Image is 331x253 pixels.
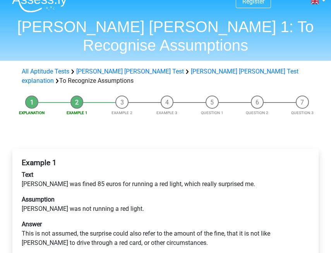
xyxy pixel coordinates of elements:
[22,220,309,248] p: This is not assumed, the surprise could also refer to the amount of the fine, that it is not like...
[111,111,132,115] a: Example 2
[156,111,177,115] a: Example 3
[201,111,223,115] a: Question 1
[67,111,87,115] a: Example 1
[22,170,309,189] p: [PERSON_NAME] was fined 85 euros for running a red light, which really surprised me.
[22,68,69,75] a: All Aptitude Tests
[76,68,184,75] a: [PERSON_NAME] [PERSON_NAME] Test
[22,196,55,203] b: Assumption
[22,195,309,214] p: [PERSON_NAME] was not running a red light.
[6,17,325,55] h1: [PERSON_NAME] [PERSON_NAME] 1: To Recognise Assumptions
[22,221,42,228] b: Answer
[19,111,45,115] a: Explanation
[22,158,57,167] b: Example 1
[19,67,312,85] div: To Recognize Assumptions
[246,111,268,115] a: Question 2
[22,171,33,178] b: Text
[291,111,314,115] a: Question 3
